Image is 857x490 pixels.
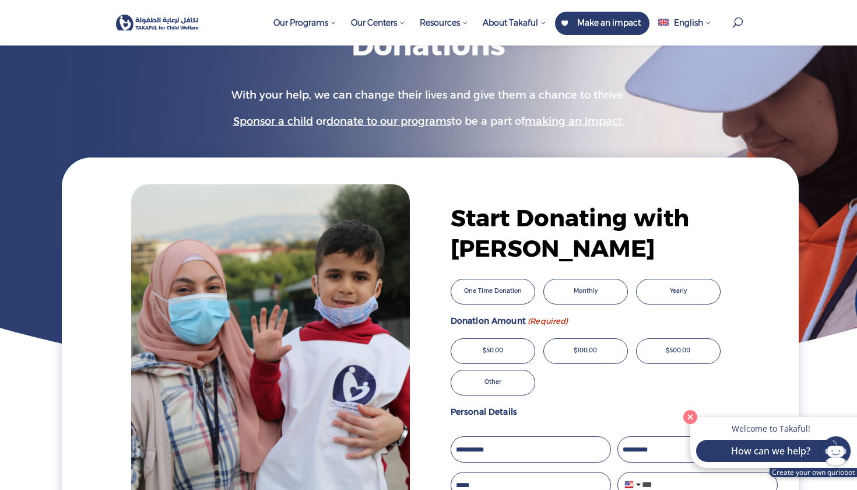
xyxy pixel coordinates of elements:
p: Welcome to Takaful! [702,423,840,434]
a: About Takaful [477,12,552,45]
span: Make an impact [577,17,641,28]
h2: Start Donating with [PERSON_NAME] [451,203,799,269]
span: Our Programs [273,17,336,28]
span: Our Centers [351,17,405,28]
legend: Donation Amount [451,314,568,328]
span: About Takaful [483,17,546,28]
label: Other [451,370,535,395]
button: How can we help? [696,440,845,462]
label: Monthly [543,279,628,304]
label: Yearly [636,279,721,304]
a: making an impact [525,115,622,128]
span: (Required) [526,314,568,328]
a: donate to our programs [326,115,451,128]
a: Make an impact [555,12,649,35]
a: Sponsor a child [233,115,316,128]
a: Our Centers [345,12,411,45]
span: Sponsor a child [233,115,313,128]
label: $100.00 [543,338,628,364]
label: $500.00 [636,338,721,364]
a: Create your own quriobot [770,468,857,477]
a: Resources [414,12,474,45]
p: or to be a part of . [208,114,649,129]
button: Close [680,407,700,427]
p: Personal Details [451,405,778,427]
img: Takaful [116,15,199,30]
p: With your help, we can change their lives and give them a chance to thrive. [208,87,649,114]
label: $50.00 [451,338,535,364]
span: Resources [420,17,468,28]
a: English [652,12,717,45]
span: English [674,17,703,28]
label: One Time Donation [451,279,535,304]
a: Our Programs [268,12,342,45]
